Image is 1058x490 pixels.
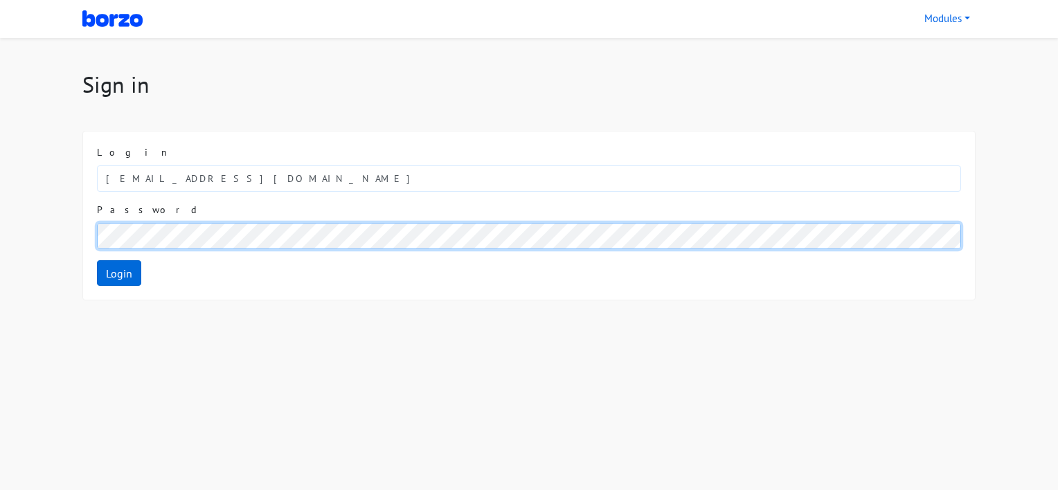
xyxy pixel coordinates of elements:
[82,71,976,98] h1: Sign in
[97,203,198,217] label: Password
[97,165,961,192] input: Enter login
[919,6,976,33] a: Modules
[82,9,143,28] img: Borzo - Fast and flexible intra-city delivery for businesses and individuals
[97,145,174,160] label: Login
[97,260,141,287] a: Login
